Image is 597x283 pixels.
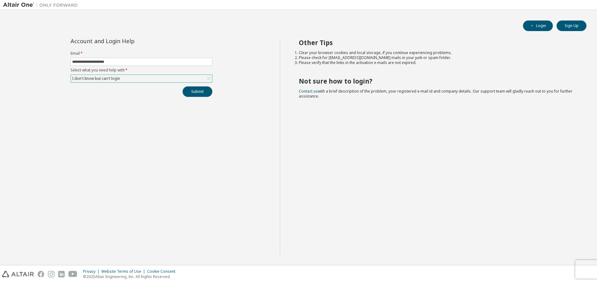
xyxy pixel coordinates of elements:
[38,271,44,277] img: facebook.svg
[299,77,576,85] h2: Not sure how to login?
[48,271,54,277] img: instagram.svg
[71,75,121,82] div: I don't know but can't login
[147,269,179,274] div: Cookie Consent
[101,269,147,274] div: Website Terms of Use
[83,269,101,274] div: Privacy
[71,75,212,82] div: I don't know but can't login
[183,86,212,97] button: Submit
[71,68,212,73] label: Select what you need help with
[68,271,77,277] img: youtube.svg
[557,21,586,31] button: Sign Up
[83,274,179,279] p: © 2025 Altair Engineering, Inc. All Rights Reserved.
[299,60,576,65] li: Please verify that the links in the activation e-mails are not expired.
[2,271,34,277] img: altair_logo.svg
[3,2,81,8] img: Altair One
[71,39,184,43] div: Account and Login Help
[299,89,318,94] a: Contact us
[523,21,553,31] button: Login
[299,55,576,60] li: Please check for [EMAIL_ADDRESS][DOMAIN_NAME] mails in your junk or spam folder.
[299,39,576,47] h2: Other Tips
[58,271,65,277] img: linkedin.svg
[299,89,572,99] span: with a brief description of the problem, your registered e-mail id and company details. Our suppo...
[71,51,212,56] label: Email
[299,50,576,55] li: Clear your browser cookies and local storage, if you continue experiencing problems.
